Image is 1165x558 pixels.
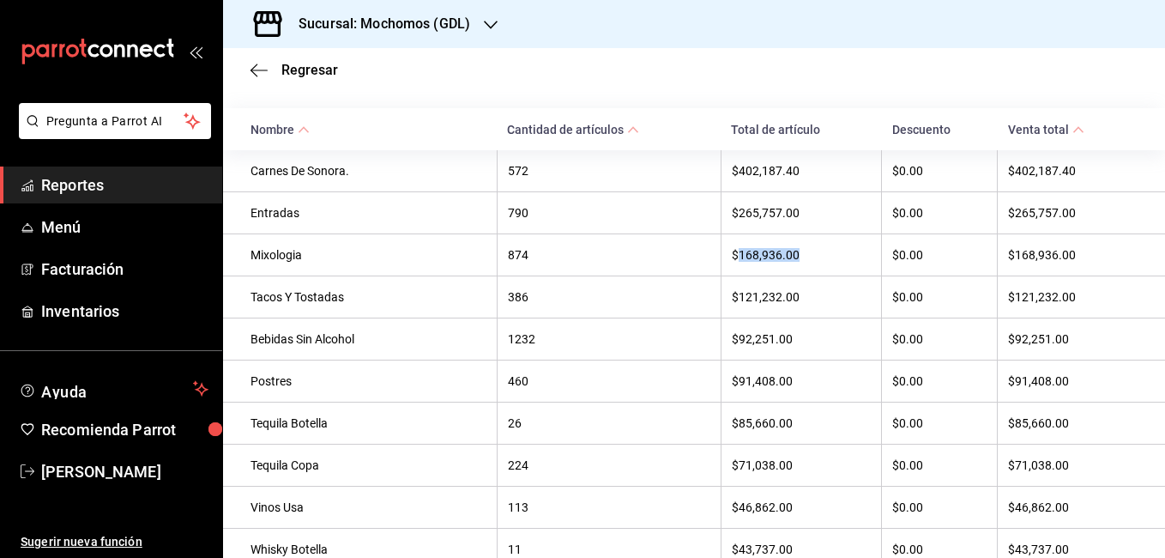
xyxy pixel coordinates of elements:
span: Pregunta a Parrot AI [46,112,184,130]
div: $0.00 [892,458,987,472]
div: Carnes De Sonora. [251,164,486,178]
span: Ayuda [41,379,186,399]
span: Regresar [281,62,338,78]
div: $168,936.00 [1008,248,1138,262]
span: Cantidad de artículos [507,123,639,136]
div: $92,251.00 [732,332,872,346]
button: open_drawer_menu [189,45,202,58]
div: $265,757.00 [1008,206,1138,220]
h3: Sucursal: Mochomos (GDL) [285,14,470,34]
span: Facturación [41,258,208,281]
div: 460 [508,374,710,388]
div: 11 [508,543,710,556]
span: Menú [41,215,208,239]
div: $0.00 [892,500,987,514]
div: $43,737.00 [732,543,872,556]
span: [PERSON_NAME] [41,460,208,483]
div: $402,187.40 [1008,164,1138,178]
div: $0.00 [892,416,987,430]
div: $71,038.00 [732,458,872,472]
div: $0.00 [892,290,987,304]
div: $168,936.00 [732,248,872,262]
div: $91,408.00 [1008,374,1138,388]
div: 790 [508,206,710,220]
div: $91,408.00 [732,374,872,388]
div: 1232 [508,332,710,346]
button: Regresar [251,62,338,78]
div: $85,660.00 [1008,416,1138,430]
div: $0.00 [892,248,987,262]
div: $46,862.00 [732,500,872,514]
div: Tequila Botella [251,416,486,430]
div: Venta total [1008,123,1069,136]
div: $0.00 [892,164,987,178]
div: $46,862.00 [1008,500,1138,514]
div: $43,737.00 [1008,543,1138,556]
div: $85,660.00 [732,416,872,430]
div: $92,251.00 [1008,332,1138,346]
span: Recomienda Parrot [41,418,208,441]
div: 224 [508,458,710,472]
div: Tacos Y Tostadas [251,290,486,304]
span: Inventarios [41,300,208,323]
div: 113 [508,500,710,514]
div: Whisky Botella [251,543,486,556]
div: $121,232.00 [1008,290,1138,304]
div: $0.00 [892,332,987,346]
div: Descuento [892,123,987,136]
div: $402,187.40 [732,164,872,178]
div: $0.00 [892,374,987,388]
div: $71,038.00 [1008,458,1138,472]
div: Cantidad de artículos [507,123,624,136]
div: Vinos Usa [251,500,486,514]
div: Postres [251,374,486,388]
div: $0.00 [892,206,987,220]
span: Sugerir nueva función [21,533,208,551]
div: 874 [508,248,710,262]
div: Tequila Copa [251,458,486,472]
button: Pregunta a Parrot AI [19,103,211,139]
div: $121,232.00 [732,290,872,304]
div: Bebidas Sin Alcohol [251,332,486,346]
a: Pregunta a Parrot AI [12,124,211,143]
div: 572 [508,164,710,178]
div: Total de artículo [731,123,872,136]
span: Reportes [41,173,208,197]
div: $0.00 [892,543,987,556]
div: 386 [508,290,710,304]
div: Nombre [251,123,294,136]
span: Venta total [1008,123,1084,136]
div: Mixologia [251,248,486,262]
span: Nombre [251,123,310,136]
div: $265,757.00 [732,206,872,220]
div: Entradas [251,206,486,220]
div: 26 [508,416,710,430]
